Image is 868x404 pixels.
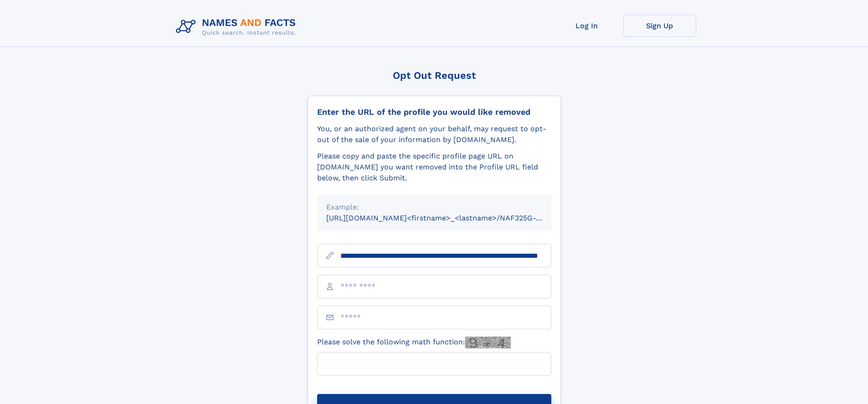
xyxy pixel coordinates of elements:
[326,214,569,222] small: [URL][DOMAIN_NAME]<firstname>_<lastname>/NAF325G-xxxxxxxx
[317,107,551,117] div: Enter the URL of the profile you would like removed
[317,151,551,184] div: Please copy and paste the specific profile page URL on [DOMAIN_NAME] you want removed into the Pr...
[317,123,551,145] div: You, or an authorized agent on your behalf, may request to opt-out of the sale of your informatio...
[317,337,511,348] label: Please solve the following math function:
[326,202,542,213] div: Example:
[172,15,303,39] img: Logo Names and Facts
[550,15,623,37] a: Log In
[308,70,561,81] div: Opt Out Request
[623,15,696,37] a: Sign Up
